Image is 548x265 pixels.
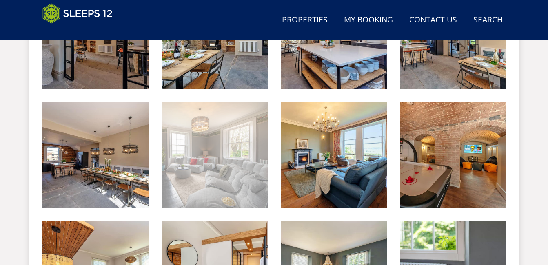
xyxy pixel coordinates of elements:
[42,3,113,24] img: Sleeps 12
[42,102,149,208] img: Withymans - A big rustic dining table for those celebration feasts
[406,11,460,29] a: Contact Us
[38,29,124,35] iframe: Customer reviews powered by Trustpilot
[470,11,506,29] a: Search
[279,11,331,29] a: Properties
[341,11,396,29] a: My Booking
[281,102,387,208] img: Withymans - Beautiful views from the Drawing Room
[400,102,506,208] img: Withymans - Once the cellar, now a stunning games room and chill out zone
[162,102,268,208] img: Withymans - Cosy up in the Movie Room to watch your favourite film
